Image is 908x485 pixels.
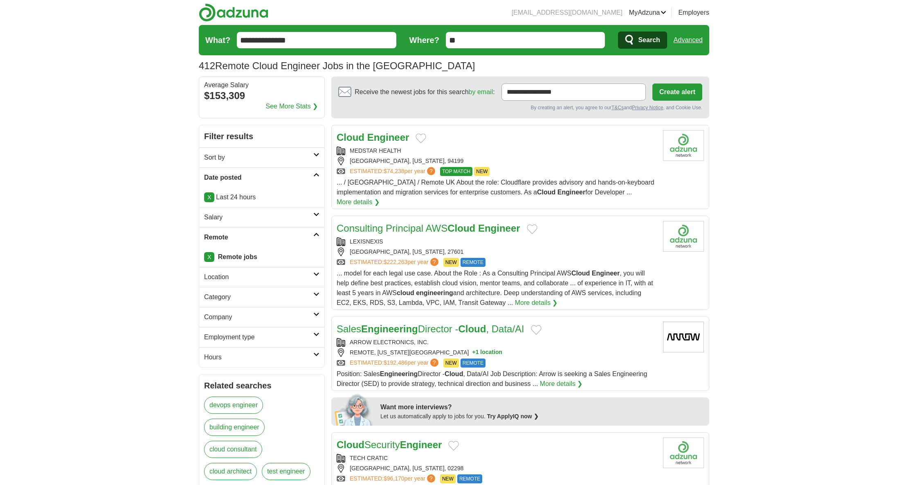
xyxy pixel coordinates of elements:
a: X [204,252,214,262]
span: $192,486 [384,359,407,366]
h2: Remote [204,232,313,242]
a: Consulting Principal AWSCloud Engineer [337,223,520,234]
strong: Cloud [447,223,475,234]
a: ESTIMATED:$74,238per year? [350,167,437,176]
strong: Cloud [458,323,486,334]
a: Try ApplyIQ now ❯ [487,413,539,420]
a: Category [199,287,324,307]
a: Salary [199,207,324,227]
strong: Engineer [557,189,585,196]
h2: Employment type [204,332,313,342]
strong: Engineer [478,223,520,234]
div: REMOTE, [US_STATE][GEOGRAPHIC_DATA] [337,348,656,357]
div: Average Salary [204,82,319,88]
strong: engineering [416,289,453,296]
p: Last 24 hours [204,192,319,202]
label: Where? [409,34,439,46]
span: $222,263 [384,259,407,265]
div: [GEOGRAPHIC_DATA], [US_STATE], 02298 [337,464,656,473]
div: [GEOGRAPHIC_DATA], [US_STATE], 94199 [337,157,656,165]
span: ... / [GEOGRAPHIC_DATA] / Remote UK About the role: Cloudflare provides advisory and hands-on-key... [337,179,654,196]
span: NEW [440,474,456,483]
h2: Filter results [199,125,324,147]
a: Date posted [199,167,324,187]
div: TECH CRATIC [337,454,656,462]
span: NEW [443,359,459,368]
a: Remote [199,227,324,247]
span: REMOTE [461,258,485,267]
a: ARROW ELECTRONICS, INC. [350,339,429,345]
h2: Related searches [204,379,319,392]
a: More details ❯ [540,379,583,389]
a: devops engineer [204,397,263,414]
button: Add to favorite jobs [527,224,537,234]
img: Adzuna logo [199,3,268,22]
span: REMOTE [461,359,485,368]
span: ... model for each legal use case. About the Role : As a Consulting Principal AWS , you will help... [337,270,653,306]
h2: Date posted [204,173,313,183]
span: ? [427,474,435,483]
h2: Location [204,272,313,282]
strong: Engineer [367,132,409,143]
a: MyAdzuna [629,8,667,18]
span: REMOTE [457,474,482,483]
h1: Remote Cloud Engineer Jobs in the [GEOGRAPHIC_DATA] [199,60,475,71]
a: X [204,192,214,202]
div: Want more interviews? [380,402,704,412]
a: Hours [199,347,324,367]
div: $153,309 [204,88,319,103]
a: ESTIMATED:$222,263per year? [350,258,440,267]
h2: Salary [204,212,313,222]
a: Sort by [199,147,324,167]
span: ? [430,258,438,266]
strong: Cloud [337,439,364,450]
a: cloud consultant [204,441,262,458]
strong: Engineer [592,270,620,277]
img: Arrow Electronics logo [663,322,704,352]
a: cloud architect [204,463,257,480]
strong: Engineer [400,439,442,450]
div: MEDSTAR HEALTH [337,147,656,155]
strong: Cloud [571,270,590,277]
strong: Cloud [445,370,463,377]
a: Advanced [674,32,703,48]
button: Add to favorite jobs [531,325,542,335]
div: [GEOGRAPHIC_DATA], [US_STATE], 27601 [337,248,656,256]
span: $74,238 [384,168,405,174]
a: building engineer [204,419,265,436]
span: Receive the newest jobs for this search : [355,87,494,97]
span: + [472,348,475,357]
span: Position: Sales Director - , Data/AI Job Description: Arrow is seeking a Sales Engineering Direct... [337,370,647,387]
h2: Company [204,312,313,322]
img: Company logo [663,221,704,252]
img: Company logo [663,438,704,468]
span: TOP MATCH [440,167,472,176]
h2: Hours [204,352,313,362]
a: Employment type [199,327,324,347]
a: More details ❯ [337,197,380,207]
span: ? [427,167,435,175]
div: LEXISNEXIS [337,237,656,246]
h2: Category [204,292,313,302]
li: [EMAIL_ADDRESS][DOMAIN_NAME] [512,8,623,18]
a: SalesEngineeringDirector -Cloud, Data/AI [337,323,524,334]
a: More details ❯ [515,298,558,308]
strong: Engineering [361,323,418,334]
a: by email [469,88,493,95]
strong: Remote jobs [218,253,257,260]
button: Search [618,32,667,49]
span: Search [638,32,660,48]
label: What? [205,34,230,46]
img: apply-iq-scientist.png [335,393,374,426]
span: NEW [474,167,490,176]
a: CloudSecurityEngineer [337,439,442,450]
div: By creating an alert, you agree to our and , and Cookie Use. [338,104,702,111]
a: ESTIMATED:$96,170per year? [350,474,437,483]
a: Employers [678,8,709,18]
a: See More Stats ❯ [266,102,318,111]
button: Create alert [652,83,702,101]
strong: Cloud [537,189,555,196]
h2: Sort by [204,153,313,162]
span: NEW [443,258,459,267]
a: T&Cs [611,105,624,111]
